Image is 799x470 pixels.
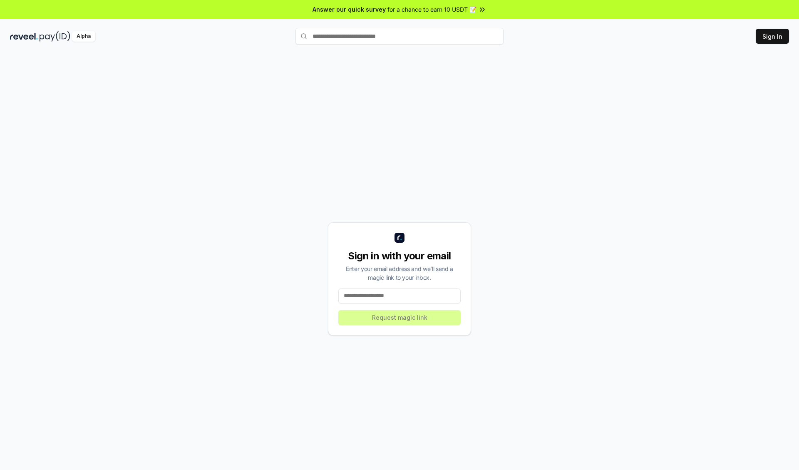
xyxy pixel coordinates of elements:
div: Enter your email address and we’ll send a magic link to your inbox. [338,264,461,282]
button: Sign In [756,29,789,44]
div: Alpha [72,31,95,42]
img: reveel_dark [10,31,38,42]
span: Answer our quick survey [313,5,386,14]
img: logo_small [395,233,404,243]
span: for a chance to earn 10 USDT 📝 [387,5,476,14]
img: pay_id [40,31,70,42]
div: Sign in with your email [338,249,461,263]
